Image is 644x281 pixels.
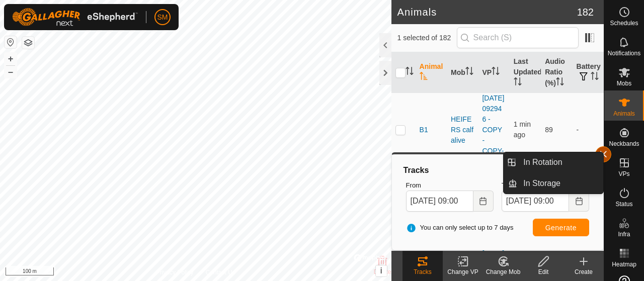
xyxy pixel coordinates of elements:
[577,5,594,20] span: 182
[12,8,138,26] img: Gallagher Logo
[523,267,563,276] div: Edit
[483,267,523,276] div: Change Mob
[504,173,603,194] li: In Storage
[612,261,636,267] span: Heatmap
[376,265,387,276] button: i
[545,126,553,134] span: 89
[573,92,604,167] td: -
[563,267,604,276] div: Create
[420,125,428,135] span: B1
[618,171,629,177] span: VPs
[533,219,589,236] button: Generate
[380,266,382,275] span: i
[545,224,577,232] span: Generate
[403,267,443,276] div: Tracks
[420,73,428,81] p-sorticon: Activate to sort
[609,141,639,147] span: Neckbands
[615,201,632,207] span: Status
[5,66,17,78] button: –
[157,12,168,23] span: SM
[523,156,562,168] span: In Rotation
[402,164,593,176] div: Tracks
[608,50,640,56] span: Notifications
[514,120,531,139] span: 26 Aug 2025, 8:59 am
[406,223,514,233] span: You can only select up to 7 days
[510,52,541,93] th: Last Updated
[473,191,494,212] button: Choose Date
[517,152,603,172] a: In Rotation
[457,27,579,48] input: Search (S)
[504,152,603,172] li: In Rotation
[556,79,564,87] p-sorticon: Activate to sort
[5,53,17,65] button: +
[443,267,483,276] div: Change VP
[617,80,631,86] span: Mobs
[514,79,522,87] p-sorticon: Activate to sort
[447,52,478,93] th: Mob
[569,191,589,212] button: Choose Date
[22,37,34,49] button: Map Layers
[618,231,630,237] span: Infra
[517,173,603,194] a: In Storage
[523,177,560,190] span: In Storage
[610,20,638,26] span: Schedules
[541,52,572,93] th: Audio Ratio (%)
[406,68,414,76] p-sorticon: Activate to sort
[573,52,604,93] th: Battery
[465,68,473,76] p-sorticon: Activate to sort
[397,33,457,43] span: 1 selected of 182
[591,73,599,81] p-sorticon: Activate to sort
[156,268,194,277] a: Privacy Policy
[502,180,589,191] label: To
[613,111,635,117] span: Animals
[397,6,577,18] h2: Animals
[451,114,474,146] div: HEIFERS calf alive
[482,94,504,165] a: [DATE] 092946 - COPY - COPY-VP004
[406,180,494,191] label: From
[5,36,17,48] button: Reset Map
[205,268,235,277] a: Contact Us
[416,52,447,93] th: Animal
[478,52,509,93] th: VP
[492,68,500,76] p-sorticon: Activate to sort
